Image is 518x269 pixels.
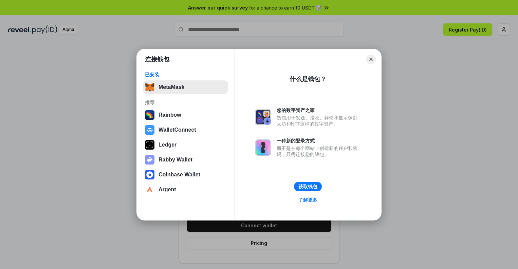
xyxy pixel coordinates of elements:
div: Rainbow [159,112,181,118]
div: 获取钱包 [298,184,317,190]
div: 什么是钱包？ [290,75,326,83]
button: Ledger [143,138,228,152]
img: svg+xml,%3Csvg%20width%3D%2228%22%20height%3D%2228%22%20viewBox%3D%220%200%2028%2028%22%20fill%3D... [145,125,154,135]
img: svg+xml,%3Csvg%20xmlns%3D%22http%3A%2F%2Fwww.w3.org%2F2000%2Fsvg%22%20fill%3D%22none%22%20viewBox... [255,109,271,125]
img: svg+xml,%3Csvg%20xmlns%3D%22http%3A%2F%2Fwww.w3.org%2F2000%2Fsvg%22%20fill%3D%22none%22%20viewBox... [145,155,154,165]
div: Coinbase Wallet [159,172,200,178]
div: 您的数字资产之家 [277,107,361,113]
div: 而不是在每个网站上创建新的账户和密码，只需连接您的钱包。 [277,145,361,157]
div: Argent [159,187,176,193]
button: Rabby Wallet [143,153,228,167]
img: svg+xml,%3Csvg%20xmlns%3D%22http%3A%2F%2Fwww.w3.org%2F2000%2Fsvg%22%20fill%3D%22none%22%20viewBox... [255,139,271,156]
div: 推荐 [145,99,226,105]
div: Rabby Wallet [159,157,192,163]
div: 了解更多 [298,197,317,203]
div: 已安装 [145,72,226,78]
button: Argent [143,183,228,196]
img: svg+xml,%3Csvg%20xmlns%3D%22http%3A%2F%2Fwww.w3.org%2F2000%2Fsvg%22%20width%3D%2228%22%20height%3... [145,140,154,150]
h1: 连接钱包 [145,55,169,63]
button: Coinbase Wallet [143,168,228,181]
button: 获取钱包 [294,182,322,191]
button: WalletConnect [143,123,228,137]
img: svg+xml,%3Csvg%20width%3D%2228%22%20height%3D%2228%22%20viewBox%3D%220%200%2028%2028%22%20fill%3D... [145,185,154,194]
a: 了解更多 [294,195,321,204]
div: MetaMask [159,84,184,90]
button: Rainbow [143,108,228,122]
div: 钱包用于发送、接收、存储和显示像以太坊和NFT这样的数字资产。 [277,115,361,127]
button: Close [366,55,376,64]
div: WalletConnect [159,127,196,133]
button: MetaMask [143,80,228,94]
div: Ledger [159,142,177,148]
img: svg+xml,%3Csvg%20width%3D%22120%22%20height%3D%22120%22%20viewBox%3D%220%200%20120%20120%22%20fil... [145,110,154,120]
div: 一种新的登录方式 [277,138,361,144]
img: svg+xml,%3Csvg%20width%3D%2228%22%20height%3D%2228%22%20viewBox%3D%220%200%2028%2028%22%20fill%3D... [145,170,154,179]
img: svg+xml,%3Csvg%20fill%3D%22none%22%20height%3D%2233%22%20viewBox%3D%220%200%2035%2033%22%20width%... [145,82,154,92]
